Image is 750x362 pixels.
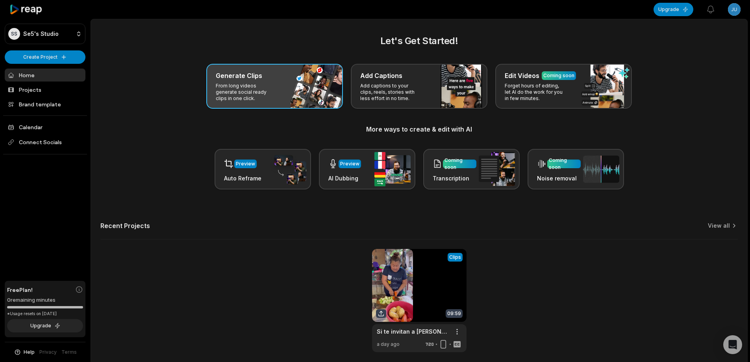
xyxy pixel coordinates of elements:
a: Terms [61,349,77,356]
p: Forget hours of editing, let AI do the work for you in few minutes. [505,83,566,102]
h3: Transcription [433,174,476,182]
h3: Noise removal [537,174,581,182]
a: Brand template [5,98,85,111]
span: Free Plan! [7,286,33,294]
img: transcription.png [479,152,515,186]
p: From long videos generate social ready clips in one click. [216,83,277,102]
div: Open Intercom Messenger [723,335,742,354]
button: Upgrade [654,3,693,16]
img: auto_reframe.png [270,154,306,185]
div: Coming soon [543,72,574,79]
h3: Add Captions [360,71,402,80]
span: Help [24,349,35,356]
a: Home [5,69,85,82]
div: Preview [340,160,359,167]
button: Help [14,349,35,356]
h2: Let's Get Started! [100,34,738,48]
a: Calendar [5,121,85,134]
img: ai_dubbing.png [374,152,411,186]
h3: More ways to create & edit with AI [100,124,738,134]
a: Projects [5,83,85,96]
button: Upgrade [7,319,83,332]
h3: AI Dubbing [328,174,361,182]
p: Add captions to your clips, reels, stories with less effort in no time. [360,83,421,102]
span: Connect Socials [5,135,85,149]
h3: Generate Clips [216,71,262,80]
div: SS [8,28,20,40]
a: Privacy [39,349,57,356]
p: Se5's Studio [23,30,59,37]
h3: Edit Videos [505,71,539,80]
div: Coming soon [444,157,475,171]
h2: Recent Projects [100,222,150,230]
button: Create Project [5,50,85,64]
a: Si te invitan a [PERSON_NAME] en casa ajena no critiques la comida [377,327,449,336]
img: noise_removal.png [583,156,619,183]
div: Coming soon [549,157,579,171]
div: *Usage resets on [DATE] [7,311,83,317]
a: View all [708,222,730,230]
div: 0 remaining minutes [7,296,83,304]
div: Preview [236,160,255,167]
h3: Auto Reframe [224,174,261,182]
